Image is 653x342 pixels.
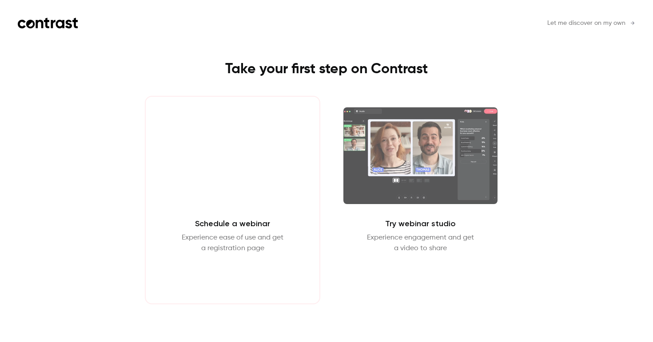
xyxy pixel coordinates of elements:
[367,232,474,254] p: Experience engagement and get a video to share
[127,60,526,78] h1: Take your first step on Contrast
[385,218,456,229] h2: Try webinar studio
[182,232,283,254] p: Experience ease of use and get a registration page
[195,264,271,286] button: Schedule webinar
[195,218,270,229] h2: Schedule a webinar
[547,19,625,28] span: Let me discover on my own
